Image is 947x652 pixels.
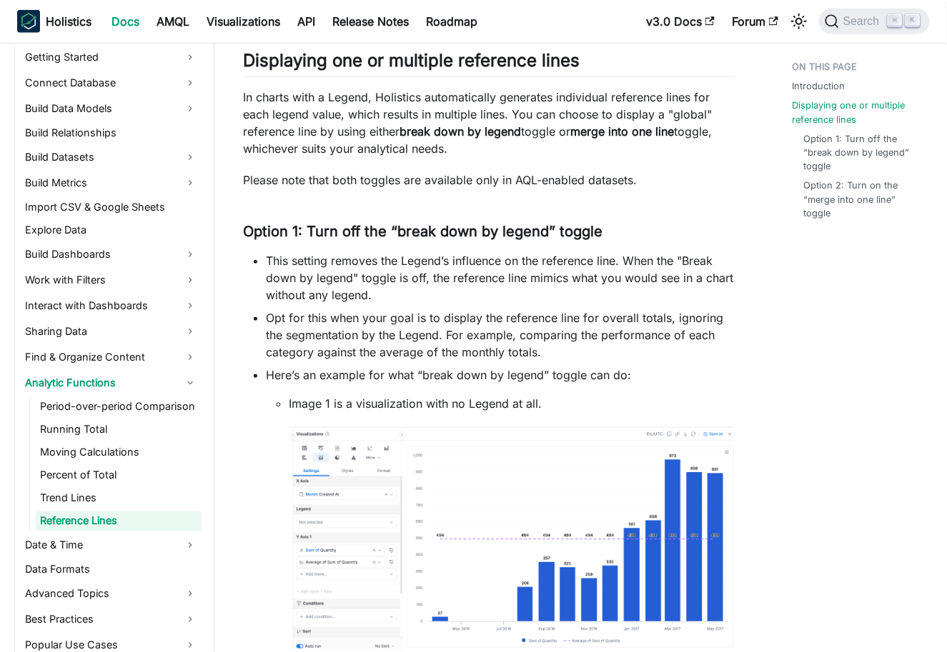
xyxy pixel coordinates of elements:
a: Moving Calculations [36,443,202,463]
p: Please note that both toggles are available only in AQL-enabled datasets. [243,171,735,189]
a: Import CSV & Google Sheets [21,197,202,217]
a: Build Datasets [21,146,202,169]
a: Work with Filters [21,269,202,291]
a: Period-over-period Comparison [36,397,202,417]
a: HolisticsHolistics [17,10,91,33]
a: API [289,10,324,33]
a: Connect Database [21,71,202,94]
h2: Displaying one or multiple reference lines [243,50,735,77]
a: Introduction [793,79,846,93]
strong: merge into one line [570,124,674,139]
a: Percent of Total [36,466,202,486]
h3: Option 1: Turn off the “break down by legend” toggle [243,223,735,241]
b: Holistics [46,13,91,30]
a: Find & Organize Content [21,346,202,368]
a: Advanced Topics [21,583,202,606]
a: Interact with Dashboards [21,294,202,317]
a: Docs [103,10,148,33]
a: Option 2: Turn on the “merge into one line” toggle [804,179,918,220]
a: Forum [723,10,787,33]
a: Build Dashboards [21,243,202,266]
a: Build Relationships [21,123,202,143]
a: Reference Lines [36,511,202,531]
a: Explore Data [21,220,202,240]
a: Trend Lines [36,488,202,508]
p: Image 1 is a visualization with no Legend at all. [289,395,735,412]
a: Release Notes [324,10,417,33]
a: Best Practices [21,608,202,631]
li: This setting removes the Legend’s influence on the reference line. When the "Break down by legend... [266,252,735,304]
p: In charts with a Legend, Holistics automatically generates individual reference lines for each le... [243,89,735,157]
a: Date & Time [21,534,202,557]
a: Sharing Data [21,320,202,343]
a: Analytic Functions [21,371,202,394]
kbd: K [906,14,920,27]
a: Data Formats [21,560,202,580]
a: Getting Started [21,46,202,69]
a: AMQL [148,10,198,33]
a: Option 1: Turn off the “break down by legend” toggle [804,132,918,174]
li: Opt for this when your goal is to display the reference line for overall totals, ignoring the seg... [266,309,735,361]
strong: break down by legend [400,124,521,139]
a: Displaying one or multiple reference lines [793,99,924,126]
kbd: ⌘ [888,14,902,27]
a: Running Total [36,420,202,440]
span: Search [839,15,888,28]
a: v3.0 Docs [638,10,723,33]
a: Visualizations [198,10,289,33]
a: Build Data Models [21,97,202,120]
img: Holistics [17,10,40,33]
button: Switch between dark and light mode (currently light mode) [788,10,810,33]
a: Build Metrics [21,171,202,194]
a: Roadmap [417,10,486,33]
button: Search (Command+K) [819,9,930,34]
